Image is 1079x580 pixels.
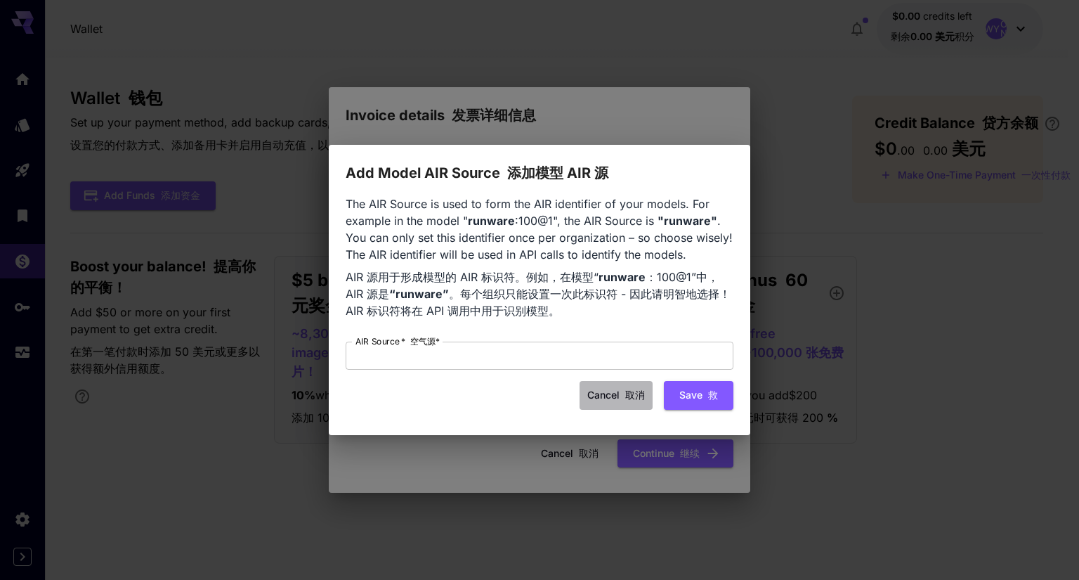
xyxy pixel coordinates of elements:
[664,381,733,410] button: Save 救
[410,336,440,347] font: 空气源
[355,335,440,347] label: AIR Source
[346,197,733,318] span: The AIR Source is used to form the AIR identifier of your models. For example in the model " :100...
[599,270,646,284] b: runware
[468,214,515,228] b: runware
[346,270,731,318] font: AIR 源用于形成模型的 AIR 标识符。例如，在模型“ ：100@1”中，AIR 源是 。每个组织只能设置一次此标识符 - 因此请明智地选择！AIR 标识符将在 API 调用中用于识别模型。
[658,214,717,228] b: "runware"
[580,381,653,410] button: Cancel 取消
[329,145,750,184] h2: Add Model AIR Source
[507,165,608,181] font: 添加模型 AIR 源
[625,389,645,401] font: 取消
[708,389,718,401] font: 救
[389,287,449,301] b: “runware”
